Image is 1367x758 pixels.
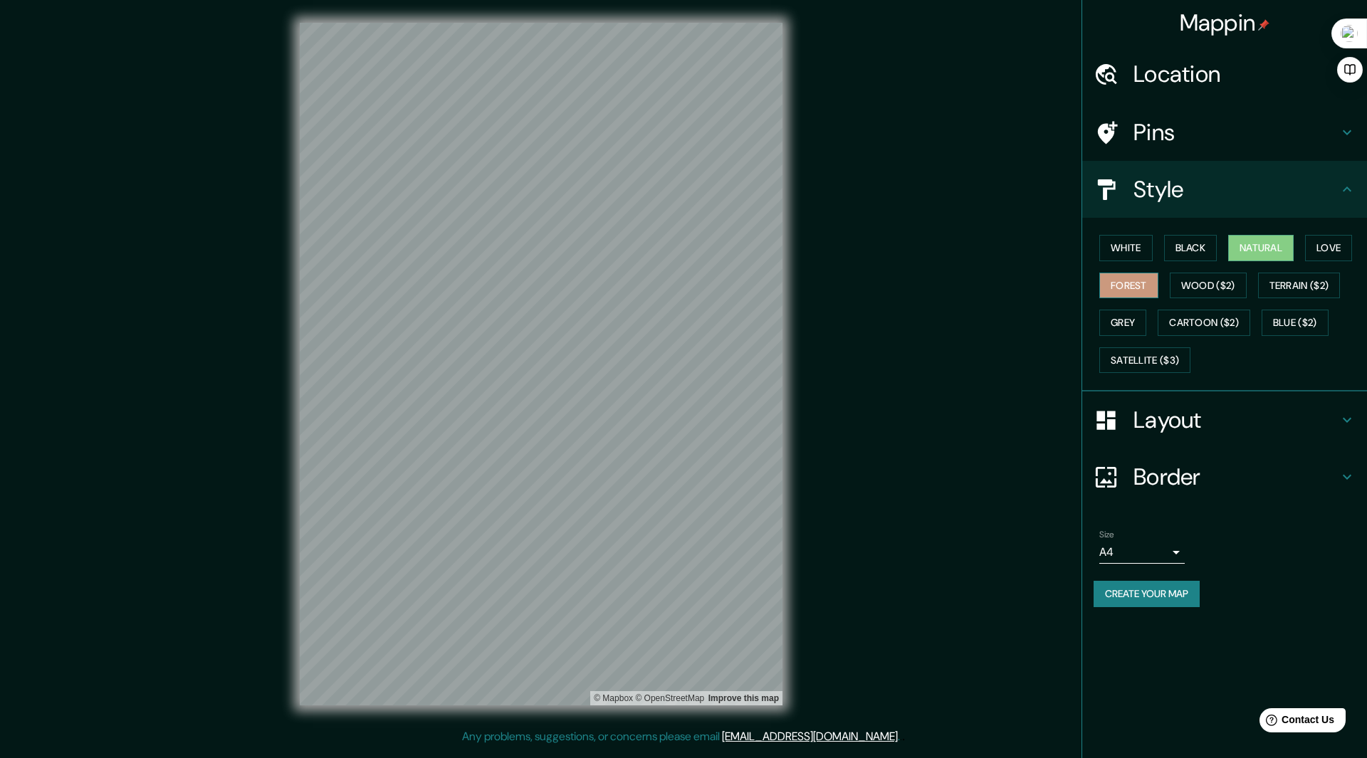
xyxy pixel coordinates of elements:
div: Pins [1082,104,1367,161]
button: Wood ($2) [1170,273,1247,299]
button: Grey [1099,310,1146,336]
div: A4 [1099,541,1185,564]
img: pin-icon.png [1258,19,1269,31]
button: White [1099,235,1153,261]
a: Map feedback [708,693,779,703]
canvas: Map [300,23,782,705]
a: Mapbox [594,693,633,703]
a: [EMAIL_ADDRESS][DOMAIN_NAME] [722,729,898,744]
button: Satellite ($3) [1099,347,1190,374]
button: Terrain ($2) [1258,273,1341,299]
button: Natural [1228,235,1294,261]
button: Blue ($2) [1262,310,1329,336]
h4: Style [1133,175,1339,204]
a: OpenStreetMap [635,693,704,703]
iframe: Help widget launcher [1240,702,1351,742]
div: . [902,728,905,745]
div: Location [1082,46,1367,102]
button: Forest [1099,273,1158,299]
button: Create your map [1094,581,1200,607]
h4: Layout [1133,406,1339,434]
div: . [900,728,902,745]
p: Any problems, suggestions, or concerns please email . [462,728,900,745]
div: Border [1082,448,1367,505]
label: Size [1099,529,1114,541]
h4: Mappin [1180,9,1270,37]
div: Style [1082,161,1367,218]
div: Layout [1082,391,1367,448]
button: Cartoon ($2) [1158,310,1250,336]
button: Love [1305,235,1352,261]
h4: Location [1133,60,1339,88]
h4: Border [1133,463,1339,491]
h4: Pins [1133,118,1339,147]
button: Black [1164,235,1217,261]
